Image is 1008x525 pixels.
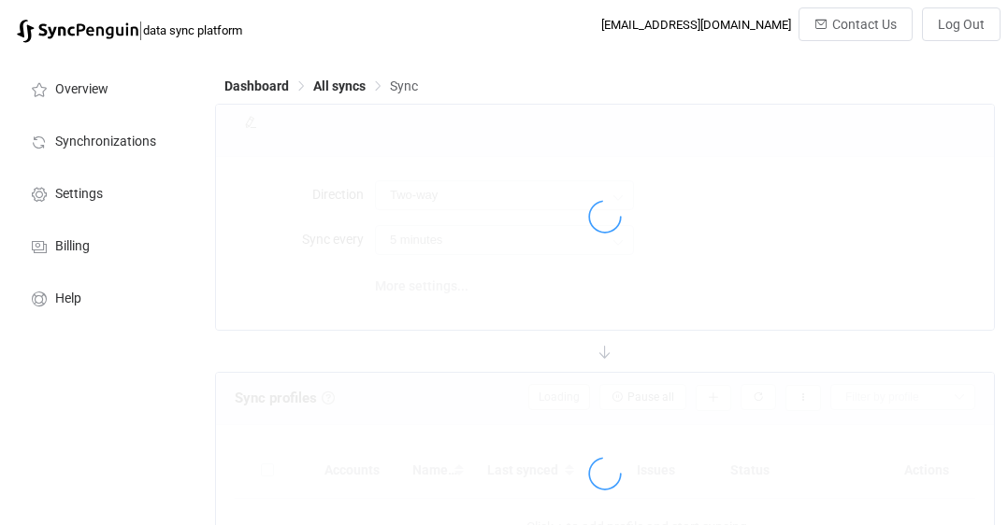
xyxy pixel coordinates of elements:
[55,187,103,202] span: Settings
[224,79,418,92] div: Breadcrumb
[9,166,196,219] a: Settings
[138,17,143,43] span: |
[55,291,81,306] span: Help
[799,7,913,41] button: Contact Us
[143,23,242,37] span: data sync platform
[9,271,196,323] a: Help
[938,17,985,32] span: Log Out
[224,78,289,93] span: Dashboard
[55,135,156,149] span: Synchronizations
[922,7,1001,41] button: Log Out
[390,78,418,93] span: Sync
[832,17,897,32] span: Contact Us
[313,78,366,93] span: All syncs
[55,239,90,254] span: Billing
[55,82,108,97] span: Overview
[17,20,138,43] img: syncpenguin.svg
[9,114,196,166] a: Synchronizations
[9,62,196,114] a: Overview
[9,219,196,271] a: Billing
[601,18,791,32] div: [EMAIL_ADDRESS][DOMAIN_NAME]
[17,17,242,43] a: |data sync platform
